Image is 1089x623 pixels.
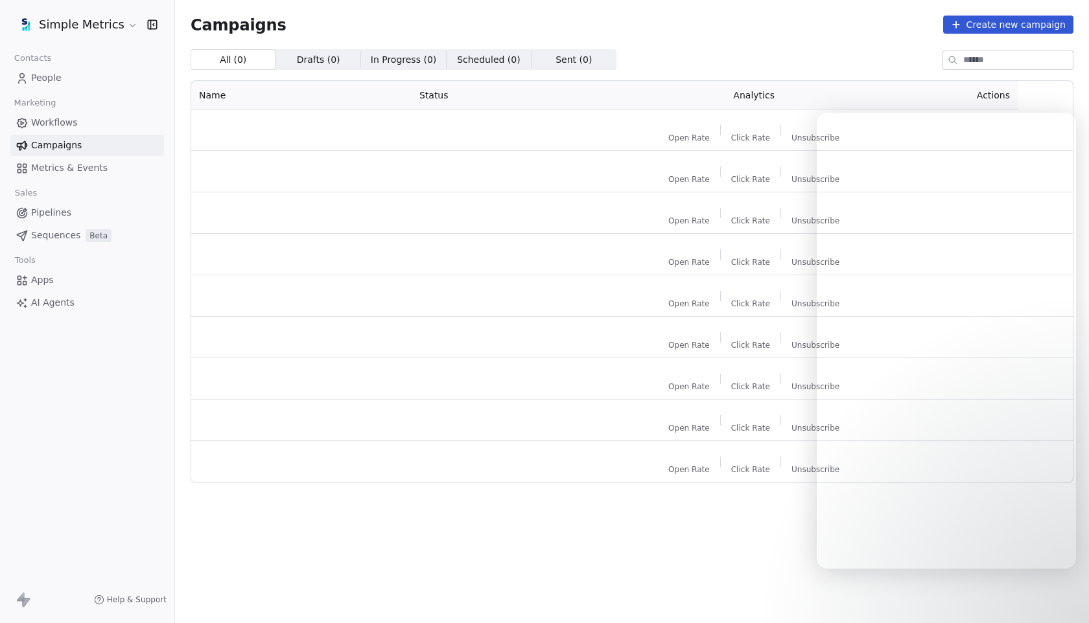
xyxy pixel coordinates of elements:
span: Unsubscribe [791,133,839,143]
a: Campaigns [10,135,164,156]
span: Open Rate [668,257,710,267]
span: Sales [9,183,43,203]
span: Sequences [31,229,80,242]
span: AI Agents [31,296,75,310]
span: Click Rate [731,257,770,267]
button: Simple Metrics [16,14,138,36]
span: Drafts ( 0 ) [297,53,340,67]
span: Click Rate [731,381,770,392]
span: Open Rate [668,133,710,143]
span: Unsubscribe [791,464,839,475]
img: sm-oviond-logo.png [18,17,34,32]
span: Contacts [8,49,57,68]
span: Marketing [8,93,62,113]
th: Analytics [612,81,895,109]
span: Unsubscribe [791,216,839,226]
a: People [10,67,164,89]
span: Open Rate [668,381,710,392]
span: Pipelines [31,206,71,220]
span: Unsubscribe [791,423,839,433]
button: Create new campaign [943,16,1073,34]
span: Click Rate [731,464,770,475]
span: Open Rate [668,464,710,475]
span: People [31,71,62,85]
span: Apps [31,273,54,287]
a: Pipelines [10,202,164,223]
a: SequencesBeta [10,225,164,246]
span: Help & Support [107,595,167,605]
span: Unsubscribe [791,340,839,350]
span: Unsubscribe [791,381,839,392]
span: Open Rate [668,216,710,226]
th: Actions [896,81,1018,109]
span: Unsubscribe [791,174,839,185]
th: Name [191,81,412,109]
span: Scheduled ( 0 ) [457,53,521,67]
span: Tools [9,251,41,270]
span: Click Rate [731,174,770,185]
span: Campaigns [191,16,287,34]
span: Click Rate [731,423,770,433]
span: Workflows [31,116,78,130]
iframe: Intercom live chat [1045,579,1076,610]
span: Campaigns [31,139,82,152]
iframe: Intercom live chat [817,113,1076,569]
span: Click Rate [731,299,770,309]
span: Click Rate [731,216,770,226]
span: Sent ( 0 ) [556,53,592,67]
span: In Progress ( 0 ) [371,53,437,67]
span: Unsubscribe [791,257,839,267]
span: Open Rate [668,299,710,309]
a: Metrics & Events [10,157,164,179]
th: Status [412,81,613,109]
span: Open Rate [668,340,710,350]
span: Beta [86,229,111,242]
span: Click Rate [731,133,770,143]
span: Click Rate [731,340,770,350]
a: AI Agents [10,292,164,313]
a: Apps [10,269,164,291]
span: Unsubscribe [791,299,839,309]
span: Open Rate [668,423,710,433]
span: Simple Metrics [39,16,124,33]
a: Workflows [10,112,164,133]
span: Open Rate [668,174,710,185]
a: Help & Support [94,595,167,605]
span: Metrics & Events [31,161,108,175]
